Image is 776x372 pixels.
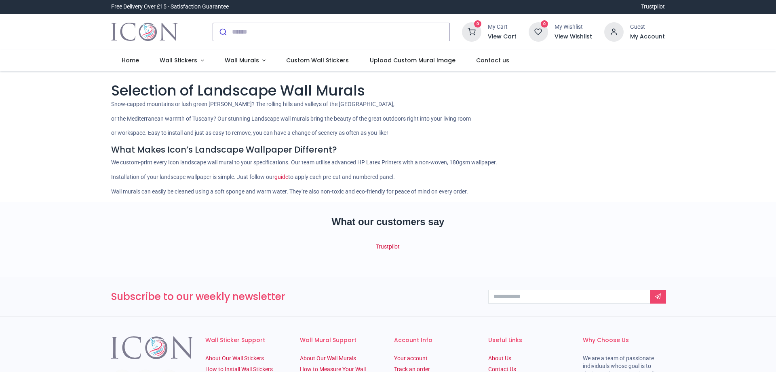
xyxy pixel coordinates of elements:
[300,336,382,344] h6: Wall Mural Support
[274,174,288,180] a: guide
[111,3,229,11] div: Free Delivery Over £15 - Satisfaction Guarantee
[630,23,665,31] div: Guest
[225,56,259,64] span: Wall Murals
[394,355,428,361] a: Your account
[111,290,476,304] h3: Subscribe to our weekly newsletter
[376,243,400,250] a: Trustpilot
[111,129,665,137] p: or workspace. Easy to install and just as easy to remove, you can have a change of scenery as oft...
[122,56,139,64] span: Home
[583,336,665,344] h6: Why Choose Us
[630,33,665,41] a: My Account
[529,28,548,34] a: 0
[474,20,482,28] sup: 0
[160,56,197,64] span: Wall Stickers
[111,21,178,43] img: Icon Wall Stickers
[476,56,509,64] span: Contact us
[213,23,232,41] button: Submit
[111,215,665,229] h2: What our customers say
[149,50,214,71] a: Wall Stickers
[555,23,592,31] div: My Wishlist
[286,56,349,64] span: Custom Wall Stickers
[111,81,665,100] h1: Selection of Landscape Wall Murals
[488,33,517,41] a: View Cart
[111,188,665,196] p: Wall murals can easily be cleaned using a soft sponge and warm water. They’re also non-toxic and ...
[488,355,511,361] a: About Us​
[488,23,517,31] div: My Cart
[111,100,665,108] p: Snow-capped mountains or lush green [PERSON_NAME]? The rolling hills and valleys of the [GEOGRAPH...
[541,20,548,28] sup: 0
[214,50,276,71] a: Wall Murals
[111,159,665,167] p: We custom-print every Icon landscape wall mural to your specifications. Our team utilise advanced...
[111,21,178,43] a: Logo of Icon Wall Stickers
[111,144,665,155] h4: What Makes Icon’s Landscape Wallpaper Different?
[300,355,356,361] a: About Our Wall Murals
[205,336,287,344] h6: Wall Sticker Support
[111,115,665,123] p: or the Mediterranean warmth of Tuscany? Our stunning Landscape wall murals bring the beauty of th...
[641,3,665,11] a: Trustpilot
[555,33,592,41] a: View Wishlist
[488,336,570,344] h6: Useful Links
[205,355,264,361] a: About Our Wall Stickers
[111,173,665,181] p: Installation of your landscape wallpaper is simple. Just follow our
[370,56,455,64] span: Upload Custom Mural Image
[462,28,481,34] a: 0
[288,174,395,180] a: to apply each pre-cut and numbered panel.
[394,336,476,344] h6: Account Info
